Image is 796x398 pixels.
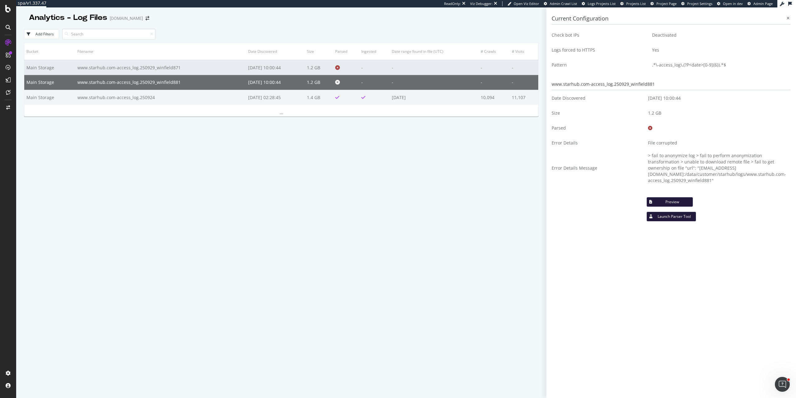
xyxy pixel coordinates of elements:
[359,43,390,60] th: Ingested
[552,150,643,186] td: Error Details Message
[479,90,510,105] td: 10,094
[552,43,647,57] td: Logs forced to HTTPS
[75,43,246,60] th: Filename
[582,1,616,6] a: Logs Projects List
[552,135,643,150] td: Error Details
[390,75,479,90] td: -
[390,43,479,60] th: Date range found in file (UTC)
[390,60,479,75] td: -
[643,150,791,186] td: > fail to anonymize log > fail to perform anonymization transformation > unable to download remot...
[510,90,538,105] td: 11,107
[514,1,539,6] span: Open Viz Editor
[658,214,691,219] div: Launch Parser Tool
[647,43,791,57] td: Yes
[681,1,712,6] a: Project Settings
[24,90,75,105] td: Main Storage
[390,90,479,105] td: [DATE]
[24,60,75,75] td: Main Storage
[646,197,693,207] button: Preview
[510,43,538,60] th: # Visits
[246,90,305,105] td: [DATE] 02:28:45
[552,28,647,43] td: Check bot IPs
[479,43,510,60] th: # Crawls
[753,1,773,6] span: Admin Page
[647,57,791,72] td: .*\-access_log\.(?P<date>[0-9]{6}).*$
[588,1,616,6] span: Logs Projects List
[550,1,577,6] span: Admin Crawl List
[626,1,646,6] span: Projects List
[110,15,143,21] div: [DOMAIN_NAME]
[444,1,461,6] div: ReadOnly:
[24,111,538,116] div: —
[643,106,791,121] td: 1.2 GB
[35,31,54,37] div: Add Filters
[552,79,791,90] div: www.starhub.com-access_log.250929_winfield881
[510,75,538,90] td: -
[646,212,696,222] button: Launch Parser Tool
[510,60,538,75] td: -
[643,91,791,106] td: [DATE] 10:00:44
[775,377,790,392] iframe: Intercom live chat
[544,1,577,6] a: Admin Crawl List
[620,1,646,6] a: Projects List
[305,75,333,90] td: 1.2 GB
[146,16,149,21] div: arrow-right-arrow-left
[479,60,510,75] td: -
[246,43,305,60] th: Date Discovered
[507,1,539,6] a: Open Viz Editor
[717,1,743,6] a: Open in dev
[656,1,677,6] span: Project Page
[647,28,791,43] td: Deactivated
[29,12,107,23] div: Analytics - Log Files
[747,1,773,6] a: Admin Page
[75,75,246,90] td: www.starhub.com-access_log.250929_winfield881
[359,60,390,75] td: -
[657,199,688,204] div: Preview
[75,90,246,105] td: www.starhub.com-access_log.250924
[24,43,75,60] th: Bucket
[333,43,359,60] th: Parsed
[687,1,712,6] span: Project Settings
[470,1,493,6] div: Viz Debugger:
[552,57,647,72] td: Pattern
[552,106,643,121] td: Size
[305,90,333,105] td: 1.4 GB
[552,91,643,106] td: Date Discovered
[552,121,643,135] td: Parsed
[305,60,333,75] td: 1.2 GB
[24,29,59,39] button: Add Filters
[723,1,743,6] span: Open in dev
[246,75,305,90] td: [DATE] 10:00:44
[359,75,390,90] td: -
[246,60,305,75] td: [DATE] 10:00:44
[305,43,333,60] th: Size
[479,75,510,90] td: -
[75,60,246,75] td: www.starhub.com-access_log.250929_winfield871
[552,13,791,25] h3: Current Configuration
[62,29,155,39] input: Search
[24,75,75,90] td: Main Storage
[643,135,791,150] td: File corrupted
[650,1,677,6] a: Project Page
